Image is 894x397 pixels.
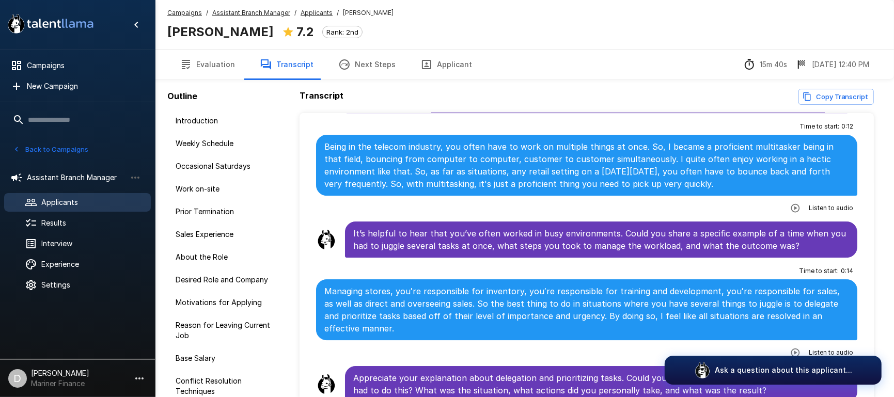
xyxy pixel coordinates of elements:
[798,89,874,105] button: Copy transcript
[167,134,287,153] div: Weekly Schedule
[167,316,287,345] div: Reason for Leaving Current Job
[176,275,279,285] span: Desired Role and Company
[809,347,853,358] span: Listen to audio
[324,285,849,335] p: Managing stores, you′re responsible for inventory, you′re responsible for training and developmen...
[812,59,869,70] p: [DATE] 12:40 PM
[326,50,408,79] button: Next Steps
[176,207,279,217] span: Prior Termination
[176,297,279,308] span: Motivations for Applying
[296,24,314,39] b: 7.2
[841,121,853,132] span: 0 : 12
[337,8,339,18] span: /
[799,266,839,276] span: Time to start :
[715,365,852,375] p: Ask a question about this applicant...
[343,8,394,18] span: [PERSON_NAME]
[841,266,853,276] span: 0 : 14
[206,8,208,18] span: /
[408,50,484,79] button: Applicant
[176,161,279,171] span: Occasional Saturdays
[167,9,202,17] u: Campaigns
[795,58,869,71] div: The date and time when the interview was completed
[212,9,290,17] u: Assistant Branch Manager
[176,353,279,363] span: Base Salary
[167,157,287,176] div: Occasional Saturdays
[167,271,287,289] div: Desired Role and Company
[167,248,287,266] div: About the Role
[247,50,326,79] button: Transcript
[300,90,343,101] b: Transcript
[316,229,337,250] img: llama_clean.png
[799,121,839,132] span: Time to start :
[176,376,279,396] span: Conflict Resolution Techniques
[167,91,197,101] b: Outline
[176,116,279,126] span: Introduction
[167,112,287,130] div: Introduction
[353,227,849,252] p: It’s helpful to hear that you’ve often worked in busy environments. Could you share a specific ex...
[301,9,333,17] u: Applicants
[167,202,287,221] div: Prior Termination
[167,349,287,368] div: Base Salary
[743,58,787,71] div: The time between starting and completing the interview
[176,252,279,262] span: About the Role
[167,293,287,312] div: Motivations for Applying
[294,8,296,18] span: /
[176,320,279,341] span: Reason for Leaving Current Job
[176,229,279,240] span: Sales Experience
[324,140,849,190] p: Being in the telecom industry, you often have to work on multiple things at once. So, I became a ...
[809,203,853,213] span: Listen to audio
[694,362,711,378] img: logo_glasses@2x.png
[176,184,279,194] span: Work on-site
[167,225,287,244] div: Sales Experience
[167,180,287,198] div: Work on-site
[665,356,882,385] button: Ask a question about this applicant...
[176,138,279,149] span: Weekly Schedule
[316,374,337,394] img: llama_clean.png
[760,59,787,70] p: 15m 40s
[167,24,274,39] b: [PERSON_NAME]
[167,50,247,79] button: Evaluation
[323,28,362,36] span: Rank: 2nd
[353,372,849,396] p: Appreciate your explanation about delegation and prioritizing tasks. Could you give a specific ex...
